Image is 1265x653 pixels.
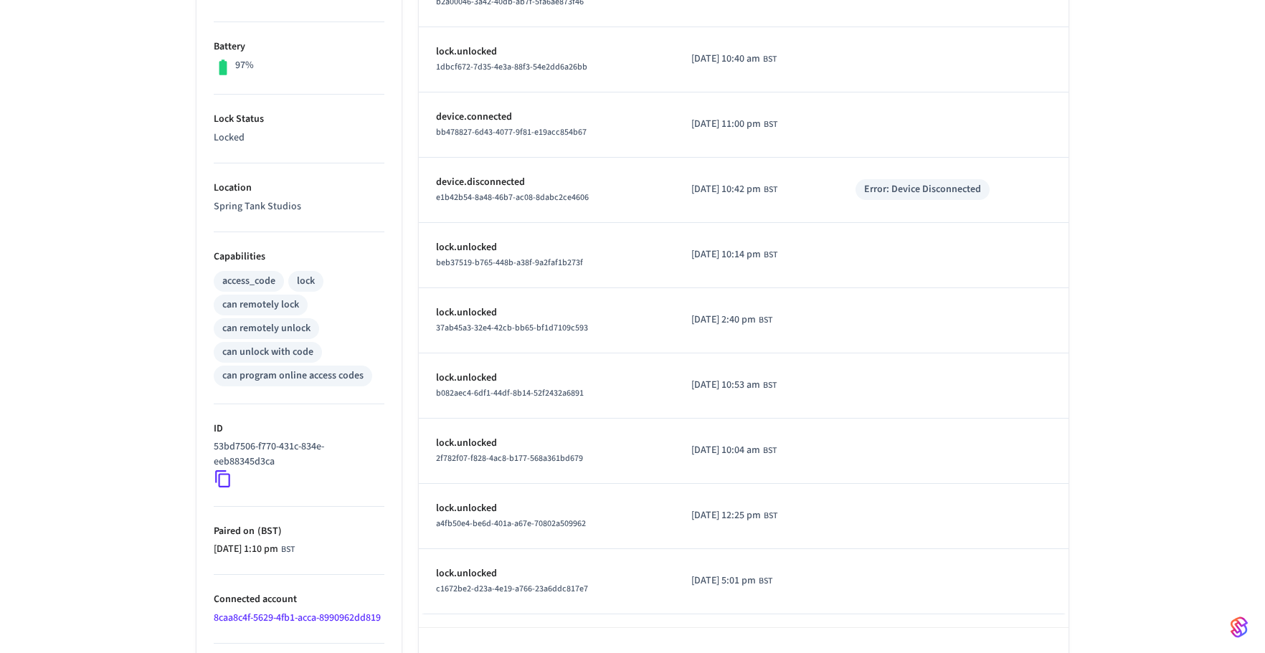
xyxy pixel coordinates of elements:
[764,249,777,262] span: BST
[691,313,772,328] div: Europe/London
[691,117,777,132] div: Europe/London
[691,313,756,328] span: [DATE] 2:40 pm
[691,573,772,588] div: Europe/London
[436,126,587,138] span: bb478827-6d43-4077-9f81-e19acc854b67
[214,592,384,607] p: Connected account
[691,117,761,132] span: [DATE] 11:00 pm
[436,387,584,399] span: b082aec4-6df1-44df-8b14-52f2432a6891
[691,182,761,197] span: [DATE] 10:42 pm
[691,573,756,588] span: [DATE] 5:01 pm
[436,110,657,125] p: device.connected
[214,112,384,127] p: Lock Status
[214,199,384,214] p: Spring Tank Studios
[214,439,379,470] p: 53bd7506-f770-431c-834e-eeb88345d3ca
[763,53,777,66] span: BST
[691,52,760,67] span: [DATE] 10:40 am
[222,345,313,360] div: can unlock with code
[691,378,760,393] span: [DATE] 10:53 am
[214,181,384,196] p: Location
[214,249,384,264] p: Capabilities
[691,378,777,393] div: Europe/London
[222,297,299,313] div: can remotely lock
[436,257,583,269] span: beb37519-b765-448b-a38f-9a2faf1b273f
[691,247,761,262] span: [DATE] 10:14 pm
[436,305,657,320] p: lock.unlocked
[214,39,384,54] p: Battery
[691,52,777,67] div: Europe/London
[436,191,589,204] span: e1b42b54-8a48-46b7-ac08-8dabc2ce4606
[691,247,777,262] div: Europe/London
[281,543,295,556] span: BST
[214,542,295,557] div: Europe/London
[214,524,384,539] p: Paired on
[436,501,657,516] p: lock.unlocked
[297,274,315,289] div: lock
[691,182,777,197] div: Europe/London
[436,452,583,464] span: 2f782f07-f828-4ac8-b177-568a361bd679
[691,443,777,458] div: Europe/London
[222,368,364,383] div: can program online access codes
[1231,616,1248,639] img: SeamLogoGradient.69752ec5.svg
[763,444,777,457] span: BST
[436,322,588,334] span: 37ab45a3-32e4-42cb-bb65-bf1d7109c593
[255,524,282,538] span: ( BST )
[763,379,777,392] span: BST
[691,508,761,523] span: [DATE] 12:25 pm
[436,44,657,59] p: lock.unlocked
[214,421,384,437] p: ID
[759,314,772,327] span: BST
[764,118,777,131] span: BST
[436,175,657,190] p: device.disconnected
[214,130,384,146] p: Locked
[759,575,772,588] span: BST
[235,58,254,73] p: 97%
[436,436,657,451] p: lock.unlocked
[436,61,587,73] span: 1dbcf672-7d35-4e3a-88f3-54e2dd6a26bb
[764,510,777,523] span: BST
[436,583,588,595] span: c1672be2-d23a-4e19-a766-23a6ddc817e7
[222,321,311,336] div: can remotely unlock
[222,274,275,289] div: access_code
[864,182,981,197] div: Error: Device Disconnected
[436,371,657,386] p: lock.unlocked
[436,518,586,530] span: a4fb50e4-be6d-401a-a67e-70802a509962
[764,183,777,196] span: BST
[436,240,657,255] p: lock.unlocked
[436,566,657,581] p: lock.unlocked
[214,611,381,625] a: 8caa8c4f-5629-4fb1-acca-8990962dd819
[691,508,777,523] div: Europe/London
[691,443,760,458] span: [DATE] 10:04 am
[214,542,278,557] span: [DATE] 1:10 pm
